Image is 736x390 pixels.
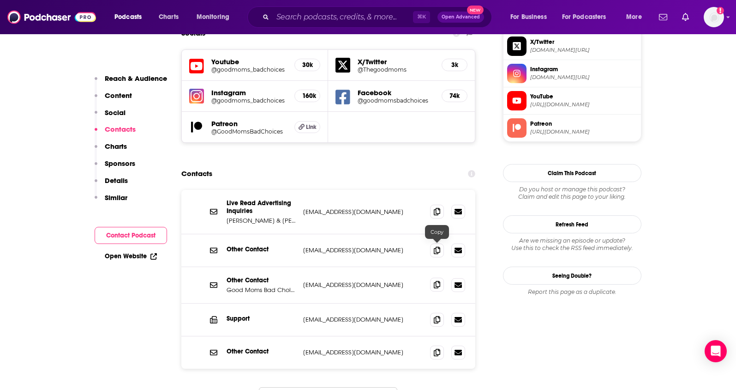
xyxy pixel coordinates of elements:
p: [PERSON_NAME] & [PERSON_NAME] [227,217,296,225]
p: Similar [105,193,127,202]
span: Monitoring [197,11,229,24]
button: Sponsors [95,159,135,176]
button: Similar [95,193,127,210]
span: Link [306,123,317,131]
p: Good Moms Bad Choices [227,286,296,294]
p: Other Contact [227,347,296,355]
span: instagram.com/goodmoms_badchoices [530,74,637,81]
button: Content [95,91,132,108]
p: Sponsors [105,159,135,168]
button: Contacts [95,125,136,142]
p: Charts [105,142,127,151]
button: Claim This Podcast [503,164,641,182]
p: Details [105,176,128,185]
span: X/Twitter [530,38,637,46]
button: open menu [190,10,241,24]
h5: 74k [449,92,460,100]
button: Contact Podcast [95,227,167,244]
div: Open Intercom Messenger [705,340,727,362]
a: @Thegoodmoms [358,66,434,73]
span: Do you host or manage this podcast? [503,186,641,193]
h5: 3k [449,61,460,69]
span: New [467,6,484,14]
span: Open Advanced [442,15,480,19]
p: [EMAIL_ADDRESS][DOMAIN_NAME] [303,208,423,216]
button: open menu [504,10,558,24]
div: Copy [425,225,449,239]
div: Search podcasts, credits, & more... [256,6,501,28]
a: X/Twitter[DOMAIN_NAME][URL] [507,37,637,56]
span: More [626,11,642,24]
a: @GoodMomsBadChoices [211,128,287,135]
span: For Podcasters [562,11,606,24]
a: Link [294,121,320,133]
p: [EMAIL_ADDRESS][DOMAIN_NAME] [303,348,423,356]
div: Claim and edit this page to your liking. [503,186,641,201]
span: https://www.patreon.com/GoodMomsBadChoices [530,128,637,135]
p: Contacts [105,125,136,134]
span: Charts [159,11,179,24]
p: Social [105,108,126,117]
a: Show notifications dropdown [678,9,693,25]
span: twitter.com/Thegoodmoms [530,47,637,54]
span: Patreon [530,120,637,128]
div: Are we missing an episode or update? Use this to check the RSS feed immediately. [503,237,641,252]
h5: Patreon [211,119,287,128]
button: open menu [556,10,620,24]
a: @goodmomsbadchoices [358,97,434,104]
span: ⌘ K [413,11,430,23]
span: Podcasts [114,11,142,24]
h5: Instagram [211,88,287,97]
a: Open Website [105,252,157,260]
button: Charts [95,142,127,159]
h5: 160k [302,92,312,100]
span: For Business [510,11,547,24]
h2: Contacts [181,165,212,183]
p: Live Read Advertising Inquiries [227,199,296,215]
p: [EMAIL_ADDRESS][DOMAIN_NAME] [303,246,423,254]
p: Other Contact [227,276,296,284]
input: Search podcasts, credits, & more... [273,10,413,24]
p: [EMAIL_ADDRESS][DOMAIN_NAME] [303,316,423,323]
button: Show profile menu [704,7,724,27]
a: @goodmoms_badchoices [211,97,287,104]
div: Report this page as a duplicate. [503,288,641,296]
p: [EMAIL_ADDRESS][DOMAIN_NAME] [303,281,423,289]
img: iconImage [189,89,204,104]
h5: X/Twitter [358,57,434,66]
span: YouTube [530,92,637,101]
a: YouTube[URL][DOMAIN_NAME] [507,91,637,110]
img: User Profile [704,7,724,27]
span: https://www.youtube.com/@goodmoms_badchoices [530,101,637,108]
p: Support [227,315,296,323]
span: Instagram [530,65,637,73]
p: Reach & Audience [105,74,167,83]
h5: Facebook [358,88,434,97]
button: open menu [108,10,154,24]
button: Details [95,176,128,193]
svg: Add a profile image [717,7,724,14]
span: Logged in as kochristina [704,7,724,27]
h5: 30k [302,61,312,69]
a: Show notifications dropdown [655,9,671,25]
h5: Youtube [211,57,287,66]
button: Refresh Feed [503,215,641,233]
button: Open AdvancedNew [437,12,484,23]
a: Patreon[URL][DOMAIN_NAME] [507,118,637,138]
a: Instagram[DOMAIN_NAME][URL] [507,64,637,83]
img: Podchaser - Follow, Share and Rate Podcasts [7,8,96,26]
a: @goodmoms_badchoices [211,66,287,73]
a: Seeing Double? [503,267,641,285]
button: Reach & Audience [95,74,167,91]
button: Social [95,108,126,125]
p: Other Contact [227,245,296,253]
p: Content [105,91,132,100]
button: open menu [620,10,653,24]
a: Charts [153,10,184,24]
